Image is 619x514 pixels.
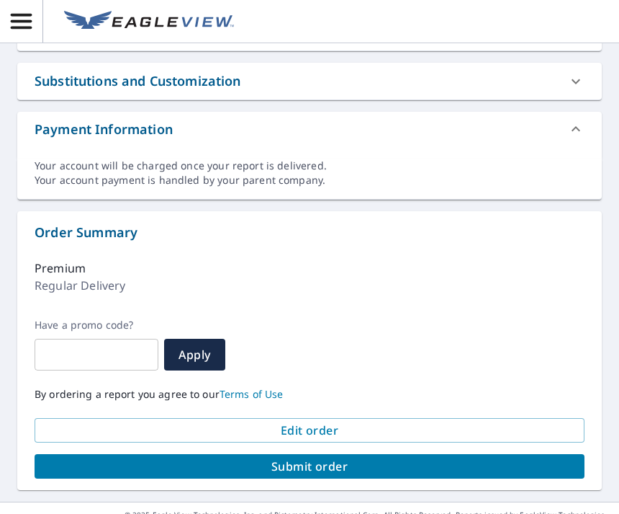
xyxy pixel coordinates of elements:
[35,159,584,173] div: Your account will be charged once your report is delivered.
[17,112,602,146] div: Payment Information
[35,223,584,242] p: Order Summary
[35,120,173,139] div: Payment Information
[35,277,125,294] p: Regular Delivery
[17,63,602,99] div: Substitutions and Customization
[46,422,573,438] span: Edit order
[35,71,241,91] div: Substitutions and Customization
[64,11,234,32] img: EV Logo
[164,339,225,371] button: Apply
[35,260,86,277] p: Premium
[35,388,584,401] p: By ordering a report you agree to our
[220,387,284,401] a: Terms of Use
[35,418,584,443] button: Edit order
[176,347,214,363] span: Apply
[35,173,584,187] div: Your account payment is handled by your parent company.
[46,458,573,474] span: Submit order
[35,319,158,332] label: Have a promo code?
[35,454,584,479] button: Submit order
[55,2,243,41] a: EV Logo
